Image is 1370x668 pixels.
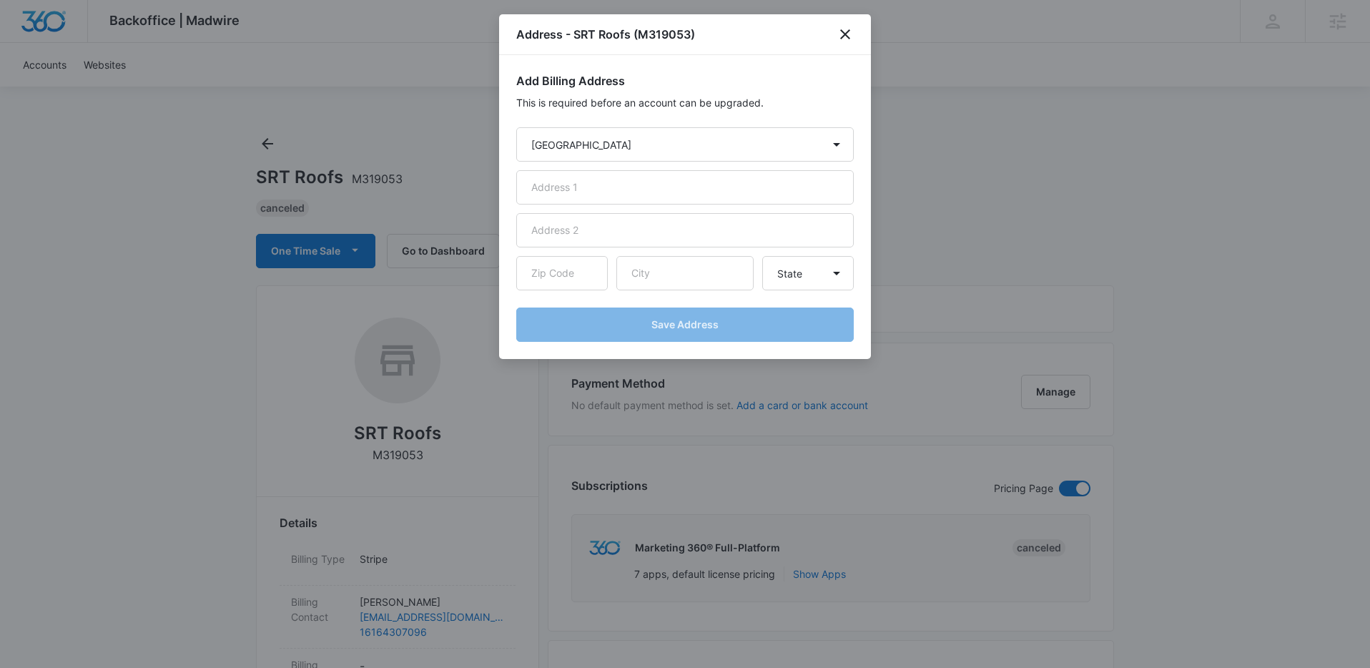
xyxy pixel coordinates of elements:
[837,26,854,43] button: close
[516,256,608,290] input: Zip Code
[616,256,754,290] input: City
[516,72,854,89] h2: Add Billing Address
[516,213,854,247] input: Address 2
[516,170,854,205] input: Address 1
[516,26,695,43] h1: Address - SRT Roofs (M319053)
[516,95,854,110] p: This is required before an account can be upgraded.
